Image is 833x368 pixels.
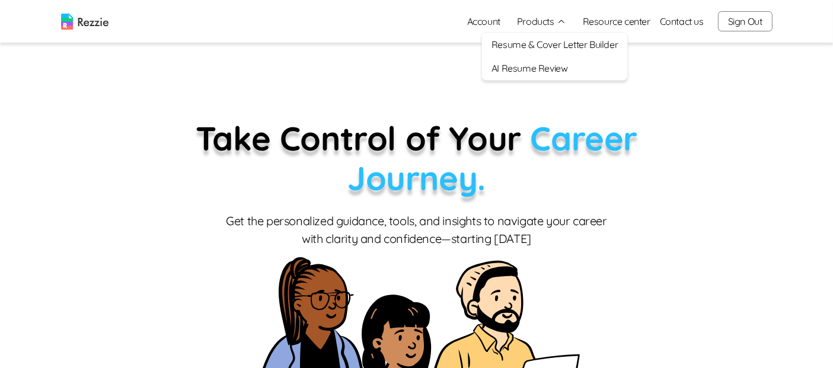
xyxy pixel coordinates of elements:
a: Account [458,9,510,33]
img: logo [61,14,108,30]
a: AI Resume Review [482,56,627,80]
button: Sign Out [718,11,773,31]
span: Career Journey. [347,117,637,199]
button: Products [517,14,566,28]
a: Resource center [583,14,650,28]
a: Contact us [660,14,704,28]
p: Take Control of Your [135,119,698,198]
p: Get the personalized guidance, tools, and insights to navigate your career with clarity and confi... [224,212,609,248]
a: Resume & Cover Letter Builder [482,33,627,56]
